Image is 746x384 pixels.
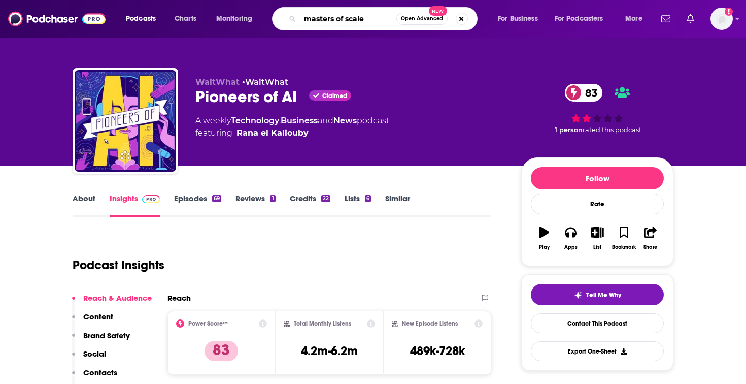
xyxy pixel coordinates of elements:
span: Charts [175,12,196,26]
span: Logged in as MDutt35 [710,8,733,30]
button: Play [531,220,557,257]
img: tell me why sparkle [574,291,582,299]
button: open menu [209,11,265,27]
a: Charts [168,11,202,27]
a: 83 [565,84,602,102]
div: Bookmark [612,244,636,250]
div: Share [643,244,657,250]
img: Podchaser - Follow, Share and Rate Podcasts [8,9,106,28]
img: User Profile [710,8,733,30]
div: 69 [212,195,221,202]
a: Show notifications dropdown [657,10,674,27]
h1: Podcast Insights [73,258,164,273]
a: Episodes69 [174,194,221,217]
button: Brand Safety [72,331,130,349]
p: Content [83,312,113,322]
button: Bookmark [611,220,637,257]
p: 83 [205,341,238,361]
button: Content [72,312,113,331]
span: WaitWhat [195,77,240,87]
span: More [625,12,642,26]
span: rated this podcast [583,126,641,134]
div: Rate [531,194,664,214]
p: Brand Safety [83,331,130,340]
span: • [242,77,288,87]
span: New [429,6,447,16]
a: WaitWhat [245,77,288,87]
span: Podcasts [126,12,156,26]
button: open menu [618,11,655,27]
h2: New Episode Listens [402,320,458,327]
button: open menu [119,11,169,27]
a: Rana el Kaliouby [236,127,309,139]
span: Open Advanced [401,16,443,21]
h3: 4.2m-6.2m [301,343,358,359]
div: 83 1 personrated this podcast [521,77,673,140]
p: Contacts [83,368,117,377]
a: About [73,194,95,217]
a: InsightsPodchaser Pro [110,194,160,217]
div: 22 [321,195,330,202]
a: Show notifications dropdown [683,10,698,27]
h2: Power Score™ [188,320,228,327]
div: List [593,244,601,250]
button: tell me why sparkleTell Me Why [531,284,664,305]
div: Apps [564,244,578,250]
a: Reviews1 [235,194,275,217]
button: open menu [548,11,618,27]
span: featuring [195,127,389,139]
svg: Add a profile image [725,8,733,16]
div: A weekly podcast [195,115,389,139]
a: News [333,116,357,125]
img: Pioneers of AI [75,70,176,172]
span: Monitoring [216,12,252,26]
span: 1 person [555,126,583,134]
button: Reach & Audience [72,293,152,312]
h3: 489k-728k [410,343,465,359]
button: Share [637,220,664,257]
span: , [279,116,281,125]
span: Claimed [322,93,347,99]
button: List [584,220,611,257]
input: Search podcasts, credits, & more... [300,11,396,27]
a: Contact This Podcast [531,313,664,333]
div: Search podcasts, credits, & more... [282,7,487,30]
h2: Total Monthly Listens [294,320,351,327]
span: For Podcasters [555,12,603,26]
button: Apps [557,220,584,257]
span: 83 [575,84,602,102]
div: 6 [365,195,371,202]
span: Tell Me Why [586,291,621,299]
a: Technology [231,116,279,125]
p: Reach & Audience [83,293,152,303]
button: Export One-Sheet [531,341,664,361]
button: Show profile menu [710,8,733,30]
div: 1 [270,195,275,202]
a: Similar [385,194,410,217]
span: and [318,116,333,125]
button: Social [72,349,106,368]
p: Social [83,349,106,359]
img: Podchaser Pro [142,195,160,203]
a: Lists6 [345,194,371,217]
button: Open AdvancedNew [396,13,448,25]
a: Credits22 [290,194,330,217]
span: For Business [498,12,538,26]
a: Business [281,116,318,125]
div: Play [539,244,550,250]
h2: Reach [167,293,191,303]
button: Follow [531,167,664,189]
button: open menu [491,11,551,27]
